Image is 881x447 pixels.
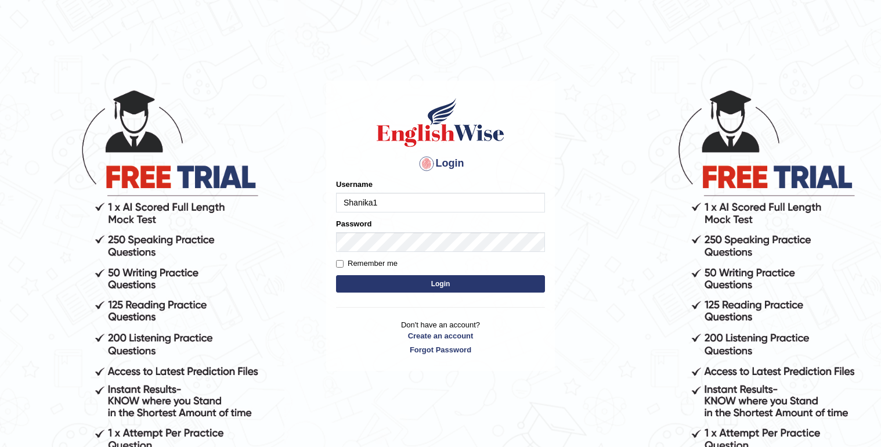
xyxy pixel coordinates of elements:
[336,319,545,355] p: Don't have an account?
[336,179,373,190] label: Username
[336,154,545,173] h4: Login
[336,258,398,269] label: Remember me
[336,344,545,355] a: Forgot Password
[374,96,507,149] img: Logo of English Wise sign in for intelligent practice with AI
[336,275,545,293] button: Login
[336,260,344,268] input: Remember me
[336,330,545,341] a: Create an account
[336,218,371,229] label: Password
